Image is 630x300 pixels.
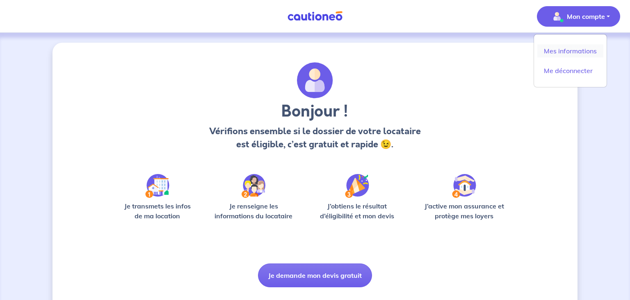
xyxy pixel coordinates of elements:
p: Je transmets les infos de ma location [118,201,196,221]
button: illu_account_valid_menu.svgMon compte [537,6,620,27]
img: archivate [297,62,333,98]
p: J’active mon assurance et protège mes loyers [416,201,512,221]
img: illu_account_valid_menu.svg [550,10,564,23]
p: J’obtiens le résultat d’éligibilité et mon devis [311,201,404,221]
img: /static/90a569abe86eec82015bcaae536bd8e6/Step-1.svg [145,174,169,198]
img: /static/bfff1cf634d835d9112899e6a3df1a5d/Step-4.svg [452,174,476,198]
img: Cautioneo [284,11,346,21]
a: Me déconnecter [537,64,603,77]
h3: Bonjour ! [207,102,423,121]
img: /static/f3e743aab9439237c3e2196e4328bba9/Step-3.svg [345,174,369,198]
button: Je demande mon devis gratuit [258,263,372,287]
img: /static/c0a346edaed446bb123850d2d04ad552/Step-2.svg [242,174,265,198]
a: Mes informations [537,44,603,57]
div: illu_account_valid_menu.svgMon compte [534,34,607,87]
p: Vérifions ensemble si le dossier de votre locataire est éligible, c’est gratuit et rapide 😉. [207,125,423,151]
p: Je renseigne les informations du locataire [210,201,298,221]
p: Mon compte [567,11,605,21]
